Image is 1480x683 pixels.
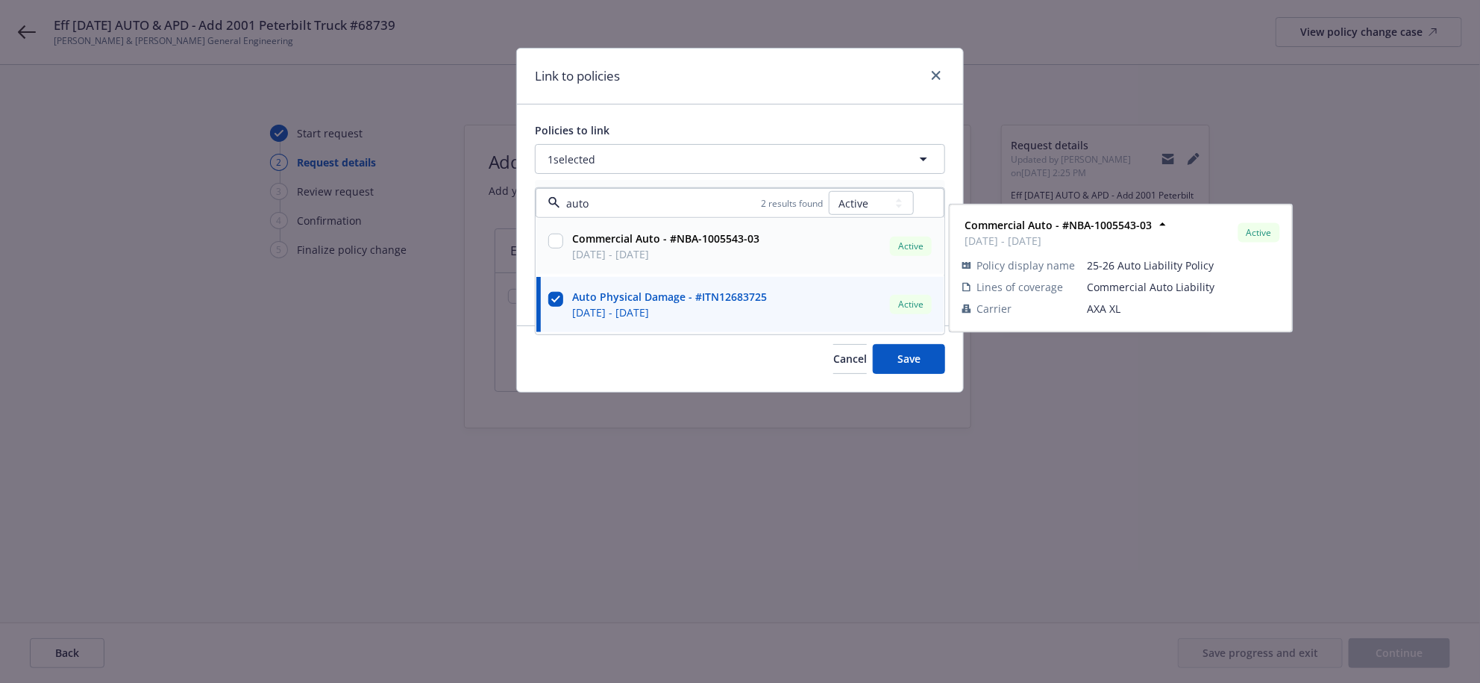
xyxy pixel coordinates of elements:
span: Active [1244,226,1274,240]
span: [DATE] - [DATE] [572,305,767,320]
span: 25-26 Auto Liability Policy [1088,258,1280,273]
a: close [927,66,945,84]
span: Active [896,240,926,253]
strong: Auto Physical Damage - #ITN12683725 [572,290,767,304]
button: 1selected [535,144,945,174]
button: Cancel [833,344,867,374]
strong: Commercial Auto - #NBA-1005543-03 [965,218,1153,232]
input: Filter by keyword [560,196,761,211]
span: [DATE] - [DATE] [572,246,759,262]
strong: Commercial Auto - #NBA-1005543-03 [572,231,759,246]
span: Commercial Auto Liability [1088,279,1280,295]
span: [DATE] - [DATE] [965,233,1153,249]
h1: Link to policies [535,66,620,86]
span: Cancel [833,352,867,366]
button: Save [873,344,945,374]
span: Lines of coverage [977,279,1064,295]
span: Carrier [977,301,1012,316]
span: Active [896,298,926,311]
span: Policy display name [977,258,1076,273]
span: 1 selected [548,152,595,167]
span: Save [897,352,921,366]
span: 2 results found [761,197,823,210]
span: AXA XL [1088,301,1280,316]
span: Policies to link [535,123,609,137]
